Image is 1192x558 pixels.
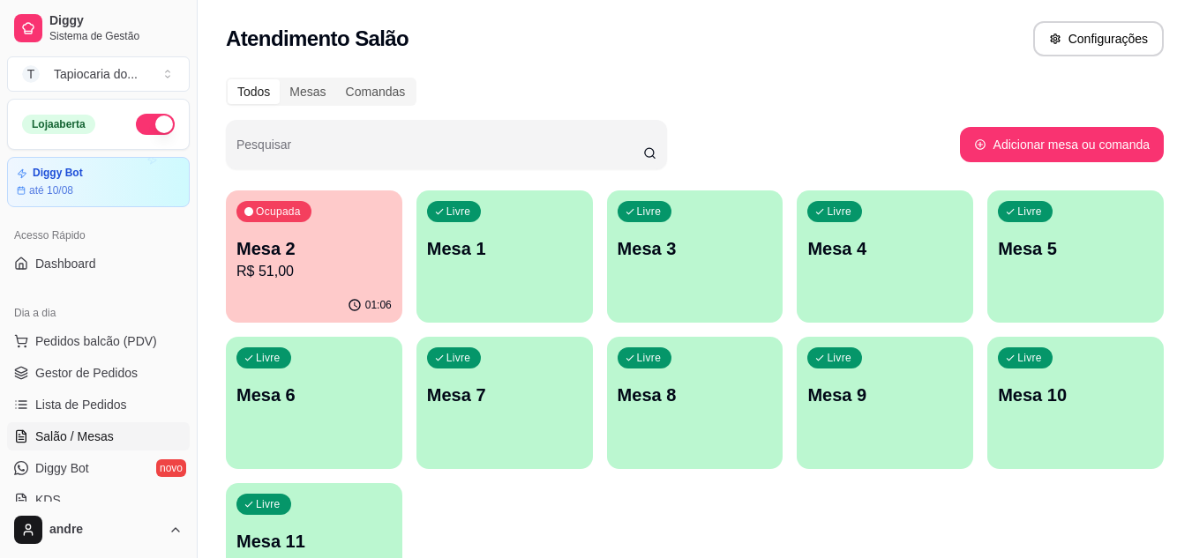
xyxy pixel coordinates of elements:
p: Mesa 7 [427,383,582,407]
p: Mesa 4 [807,236,963,261]
span: Diggy Bot [35,459,89,477]
p: Livre [1017,205,1042,219]
button: LivreMesa 1 [416,190,593,323]
span: Gestor de Pedidos [35,364,138,382]
p: R$ 51,00 [236,261,392,282]
button: OcupadaMesa 2R$ 51,0001:06 [226,190,402,323]
button: Select a team [7,56,190,92]
span: andre [49,522,161,538]
button: LivreMesa 10 [987,337,1164,469]
p: Mesa 1 [427,236,582,261]
span: Sistema de Gestão [49,29,183,43]
button: andre [7,509,190,551]
article: até 10/08 [29,183,73,197]
p: Livre [637,351,662,365]
button: LivreMesa 8 [607,337,783,469]
article: Diggy Bot [33,167,83,180]
div: Tapiocaria do ... [54,65,138,83]
p: Ocupada [256,205,301,219]
p: Livre [256,351,281,365]
p: Livre [827,351,851,365]
p: Livre [827,205,851,219]
p: Mesa 9 [807,383,963,407]
button: LivreMesa 9 [797,337,973,469]
button: Pedidos balcão (PDV) [7,327,190,355]
p: Mesa 6 [236,383,392,407]
span: Salão / Mesas [35,428,114,445]
button: Configurações [1033,21,1164,56]
a: Salão / Mesas [7,422,190,450]
button: LivreMesa 3 [607,190,783,323]
p: Livre [256,497,281,511]
span: T [22,65,40,83]
p: Mesa 5 [998,236,1153,261]
div: Loja aberta [22,115,95,134]
span: Dashboard [35,255,96,272]
p: Mesa 10 [998,383,1153,407]
a: Lista de Pedidos [7,391,190,419]
button: LivreMesa 4 [797,190,973,323]
p: Livre [1017,351,1042,365]
p: Livre [637,205,662,219]
button: LivreMesa 7 [416,337,593,469]
p: Mesa 3 [618,236,773,261]
button: Alterar Status [136,114,175,135]
h2: Atendimento Salão [226,25,409,53]
p: Livre [446,351,471,365]
p: Mesa 2 [236,236,392,261]
p: 01:06 [365,298,392,312]
a: Diggy Botaté 10/08 [7,157,190,207]
div: Dia a dia [7,299,190,327]
span: Pedidos balcão (PDV) [35,332,157,350]
a: Diggy Botnovo [7,454,190,482]
div: Acesso Rápido [7,221,190,249]
span: KDS [35,491,61,509]
div: Todos [228,79,280,104]
span: Diggy [49,13,183,29]
span: Lista de Pedidos [35,396,127,413]
input: Pesquisar [236,143,643,160]
button: Adicionar mesa ou comanda [960,127,1164,162]
a: Gestor de Pedidos [7,359,190,387]
div: Mesas [280,79,335,104]
button: LivreMesa 6 [226,337,402,469]
a: Dashboard [7,249,190,278]
button: LivreMesa 5 [987,190,1164,323]
p: Mesa 11 [236,529,392,554]
p: Livre [446,205,471,219]
p: Mesa 8 [618,383,773,407]
a: KDS [7,486,190,514]
div: Comandas [336,79,416,104]
a: DiggySistema de Gestão [7,7,190,49]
